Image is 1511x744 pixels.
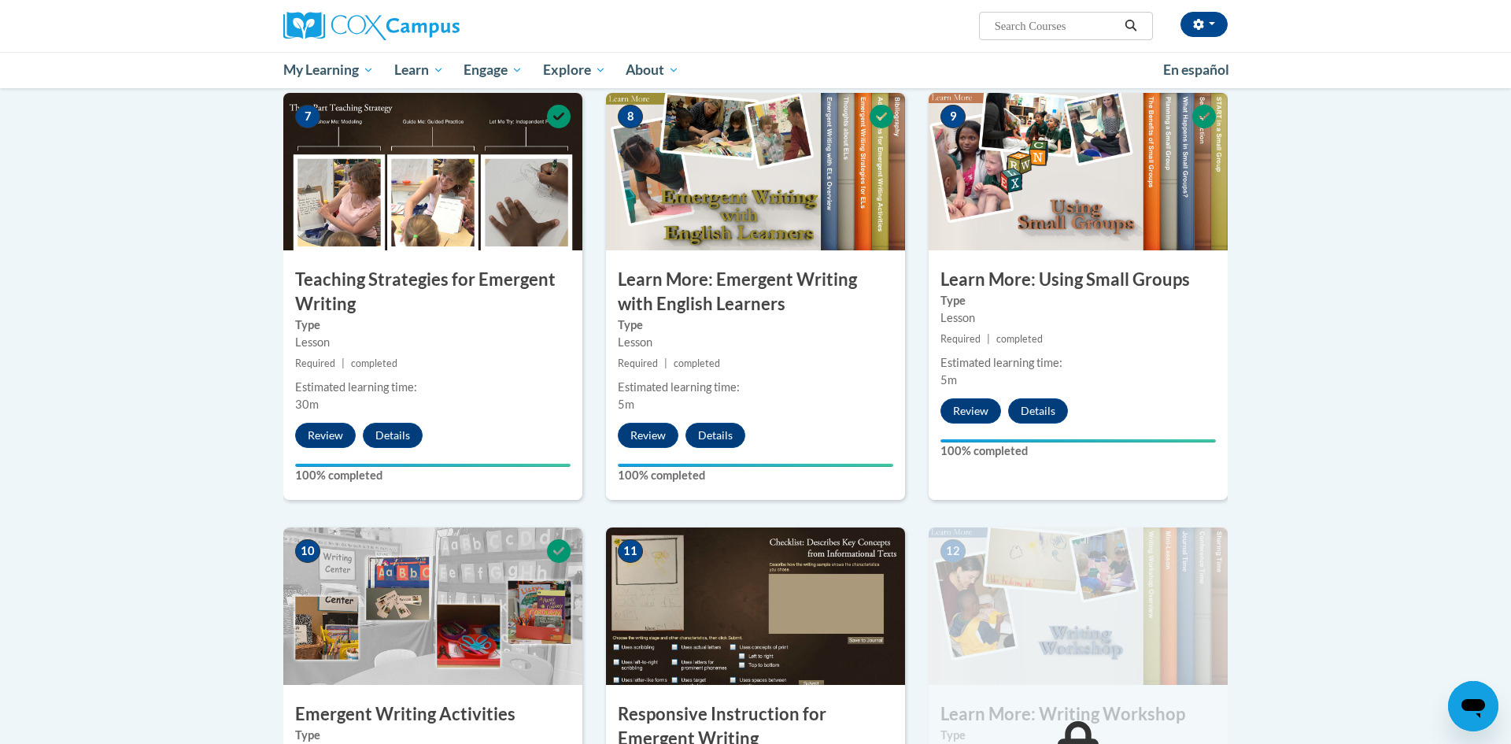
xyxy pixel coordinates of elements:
[1008,398,1068,424] button: Details
[283,702,582,727] h3: Emergent Writing Activities
[394,61,444,80] span: Learn
[618,334,893,351] div: Lesson
[940,309,1216,327] div: Lesson
[940,105,966,128] span: 9
[685,423,745,448] button: Details
[929,268,1228,292] h3: Learn More: Using Small Groups
[295,379,571,396] div: Estimated learning time:
[940,398,1001,424] button: Review
[295,105,320,128] span: 7
[606,527,905,685] img: Course Image
[674,357,720,369] span: completed
[618,464,893,467] div: Your progress
[295,467,571,484] label: 100% completed
[618,467,893,484] label: 100% completed
[283,268,582,316] h3: Teaching Strategies for Emergent Writing
[260,52,1251,88] div: Main menu
[283,12,460,40] img: Cox Campus
[929,93,1228,250] img: Course Image
[618,105,643,128] span: 8
[295,727,571,744] label: Type
[940,439,1216,442] div: Your progress
[987,333,990,345] span: |
[283,93,582,250] img: Course Image
[618,316,893,334] label: Type
[351,357,397,369] span: completed
[940,333,981,345] span: Required
[363,423,423,448] button: Details
[533,52,616,88] a: Explore
[464,61,523,80] span: Engage
[342,357,345,369] span: |
[295,539,320,563] span: 10
[618,398,634,411] span: 5m
[295,334,571,351] div: Lesson
[295,316,571,334] label: Type
[1163,61,1229,78] span: En español
[295,357,335,369] span: Required
[1448,681,1498,731] iframe: Button to launch messaging window
[295,398,319,411] span: 30m
[606,268,905,316] h3: Learn More: Emergent Writing with English Learners
[626,61,679,80] span: About
[283,61,374,80] span: My Learning
[618,423,678,448] button: Review
[993,17,1119,35] input: Search Courses
[940,442,1216,460] label: 100% completed
[453,52,533,88] a: Engage
[1180,12,1228,37] button: Account Settings
[295,464,571,467] div: Your progress
[940,539,966,563] span: 12
[616,52,690,88] a: About
[940,727,1216,744] label: Type
[664,357,667,369] span: |
[273,52,384,88] a: My Learning
[940,373,957,387] span: 5m
[940,292,1216,309] label: Type
[295,423,356,448] button: Review
[606,93,905,250] img: Course Image
[996,333,1043,345] span: completed
[283,12,582,40] a: Cox Campus
[618,357,658,369] span: Required
[1119,17,1143,35] button: Search
[618,379,893,396] div: Estimated learning time:
[384,52,454,88] a: Learn
[543,61,606,80] span: Explore
[1153,54,1239,87] a: En español
[929,702,1228,727] h3: Learn More: Writing Workshop
[929,527,1228,685] img: Course Image
[283,527,582,685] img: Course Image
[940,354,1216,372] div: Estimated learning time:
[618,539,643,563] span: 11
